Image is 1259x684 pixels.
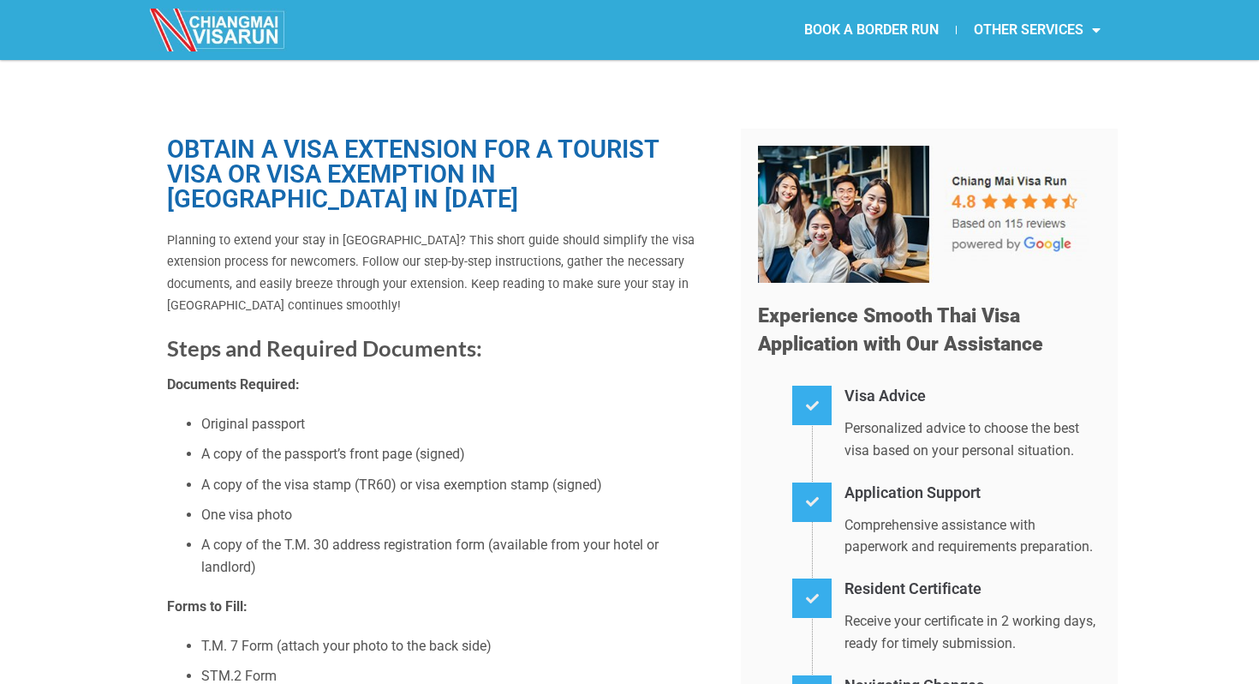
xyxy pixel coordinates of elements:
[844,384,1101,409] h4: Visa Advice
[787,10,956,50] a: BOOK A BORDER RUN
[758,146,1101,283] img: Our 5-star team
[167,376,300,393] strong: Documents Required:
[201,413,715,435] li: Original passport
[167,137,715,212] h1: Obtain a Visa Extension for a Tourist Visa or Visa Exemption in [GEOGRAPHIC_DATA] in [DATE]
[844,481,1101,506] h4: Application Support
[844,514,1101,558] p: Comprehensive assistance with paperwork and requirements preparation.
[201,443,715,465] li: A copy of the passport’s front page (signed)
[167,334,715,363] h2: Steps and Required Documents:
[201,504,715,526] li: One visa photo
[844,577,1101,602] h4: Resident Certificate
[629,10,1118,50] nav: Menu
[758,304,1043,357] span: Experience Smooth Thai Visa Application with Our Assistance
[957,10,1118,50] a: OTHER SERVICES
[844,417,1101,461] p: Personalized advice to choose the best visa based on your personal situation.
[167,598,248,615] strong: Forms to Fill:
[844,610,1101,654] p: Receive your certificate in 2 working days, ready for timely submission.
[201,474,715,496] li: A copy of the visa stamp (TR60) or visa exemption stamp (signed)
[201,534,715,578] li: A copy of the T.M. 30 address registration form (available from your hotel or landlord)
[167,233,695,314] span: Planning to extend your stay in [GEOGRAPHIC_DATA]? This short guide should simplify the visa exte...
[201,635,715,657] li: T.M. 7 Form (attach your photo to the back side)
